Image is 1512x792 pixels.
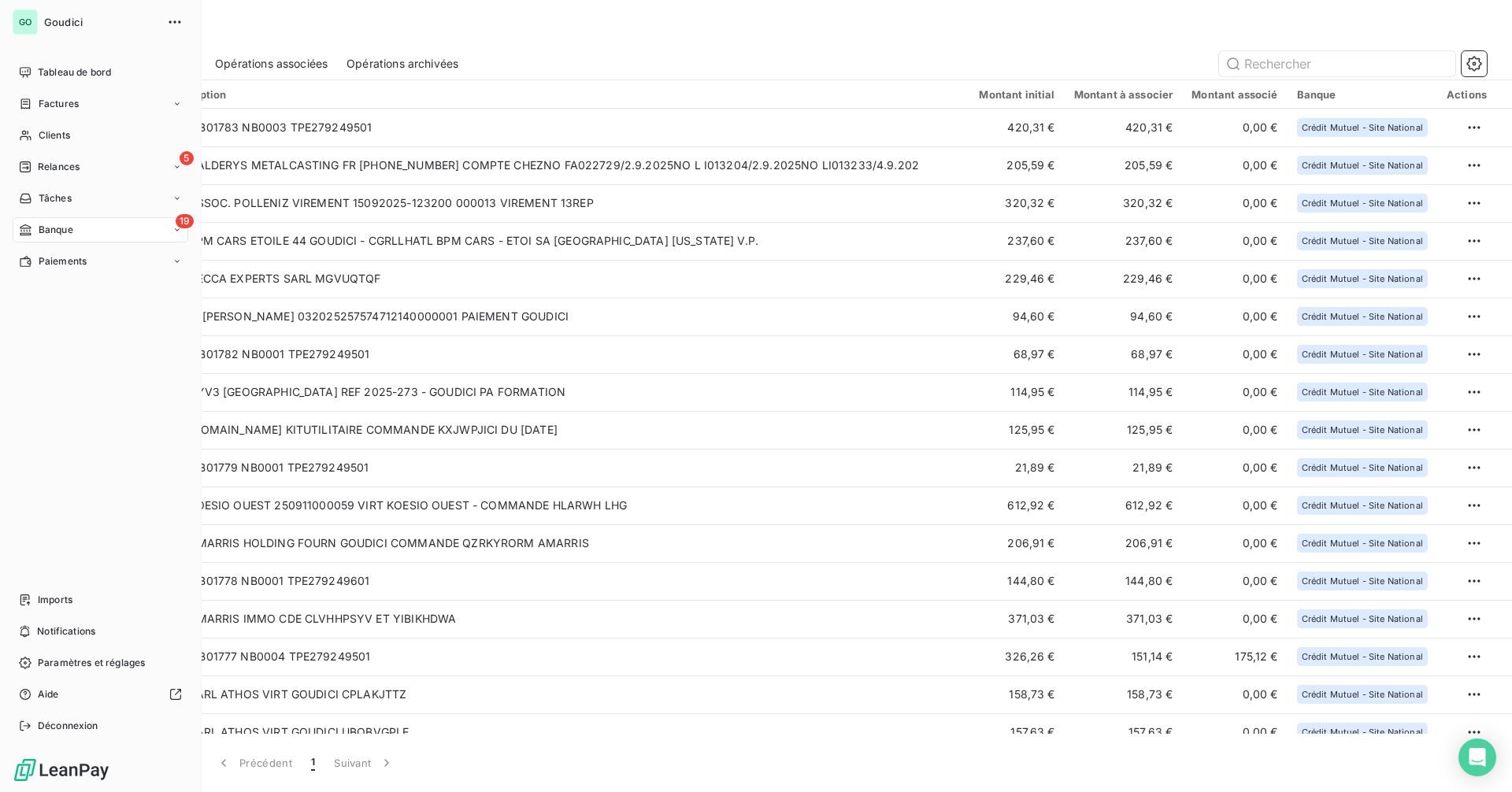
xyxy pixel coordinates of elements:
[157,487,970,524] td: VIR KOESIO OUEST 250911000059 VIRT KOESIO OUEST - COMMANDE HLARWH LHG
[157,713,970,751] td: VIR SARL ATHOS VIRT GOUDICI UBQBVGPLE
[1302,690,1423,699] span: Crédit Mutuel - Site National
[969,449,1064,487] td: 21,89 €
[38,593,72,607] span: Imports
[311,755,315,771] span: 1
[969,600,1064,638] td: 371,03 €
[157,524,970,562] td: VIR AMARRIS HOLDING FOURN GOUDICI COMMANDE QZRKYRORM AMARRIS
[969,713,1064,751] td: 157,63 €
[157,411,970,449] td: VIR [DOMAIN_NAME] KITUTILITAIRE COMMANDE KXJWPJICI DU [DATE]
[1302,123,1423,132] span: Crédit Mutuel - Site National
[1065,146,1183,184] td: 205,59 €
[1302,425,1423,435] span: Crédit Mutuel - Site National
[13,9,38,35] div: GO
[1182,109,1287,146] td: 0,00 €
[157,675,970,713] td: VIR SARL ATHOS VIRT GOUDICI CPLAKJTTZ
[1302,576,1423,586] span: Crédit Mutuel - Site National
[302,746,324,779] button: 1
[39,191,72,205] span: Tâches
[1182,298,1287,335] td: 0,00 €
[1065,675,1183,713] td: 158,73 €
[1191,88,1277,101] div: Montant associé
[1065,562,1183,600] td: 144,80 €
[346,56,458,72] span: Opérations archivées
[1302,652,1423,661] span: Crédit Mutuel - Site National
[1182,600,1287,638] td: 0,00 €
[1065,524,1183,562] td: 206,91 €
[1182,638,1287,675] td: 175,12 €
[969,146,1064,184] td: 205,59 €
[157,146,970,184] td: VIR CALDERYS METALCASTING FR [PHONE_NUMBER] COMPTE CHEZNO FA022729/2.9.2025NO L I013204/2.9.2025N...
[1182,449,1287,487] td: 0,00 €
[176,214,194,228] span: 19
[37,624,95,638] span: Notifications
[157,562,970,600] td: REMCB01778 NB0001 TPE279249601
[1065,713,1183,751] td: 157,63 €
[157,335,970,373] td: REMCB01782 NB0001 TPE279249501
[39,97,79,111] span: Factures
[1074,88,1173,101] div: Montant à associer
[969,109,1064,146] td: 420,31 €
[44,16,157,28] span: Goudici
[969,184,1064,222] td: 320,32 €
[1182,260,1287,298] td: 0,00 €
[206,746,302,779] button: Précédent
[1065,449,1183,487] td: 21,89 €
[157,638,970,675] td: REMCB01777 NB0004 TPE279249501
[1065,638,1183,675] td: 151,14 €
[1447,88,1487,101] div: Actions
[1302,538,1423,548] span: Crédit Mutuel - Site National
[969,222,1064,260] td: 237,60 €
[39,223,73,237] span: Banque
[1182,335,1287,373] td: 0,00 €
[1182,146,1287,184] td: 0,00 €
[157,222,970,260] td: VIR BPM CARS ETOILE 44 GOUDICI - CGRLLHATL BPM CARS - ETOI SA [GEOGRAPHIC_DATA] [US_STATE] V.P.
[1302,274,1423,283] span: Crédit Mutuel - Site National
[38,656,145,670] span: Paramètres et réglages
[969,373,1064,411] td: 114,95 €
[1182,222,1287,260] td: 0,00 €
[969,675,1064,713] td: 158,73 €
[1182,411,1287,449] td: 0,00 €
[1182,524,1287,562] td: 0,00 €
[157,373,970,411] td: VIR VYV3 [GEOGRAPHIC_DATA] REF 2025-273 - GOUDICI PA FORMATION
[1297,88,1428,101] div: Banque
[1182,373,1287,411] td: 0,00 €
[157,184,970,222] td: VIR ASSOC. POLLENIZ VIREMENT 15092025-123200 000013 VIREMENT 13REP
[1065,335,1183,373] td: 68,97 €
[38,160,80,174] span: Relances
[969,335,1064,373] td: 68,97 €
[1065,184,1183,222] td: 320,32 €
[1065,260,1183,298] td: 229,46 €
[1302,198,1423,208] span: Crédit Mutuel - Site National
[1065,600,1183,638] td: 371,03 €
[1302,161,1423,170] span: Crédit Mutuel - Site National
[1065,373,1183,411] td: 114,95 €
[1302,727,1423,737] span: Crédit Mutuel - Site National
[38,719,98,733] span: Déconnexion
[1065,109,1183,146] td: 420,31 €
[324,746,404,779] button: Suivant
[1302,236,1423,246] span: Crédit Mutuel - Site National
[1302,387,1423,397] span: Crédit Mutuel - Site National
[157,260,970,298] td: VIR GECCA EXPERTS SARL MGVUQTQF
[969,487,1064,524] td: 612,92 €
[969,298,1064,335] td: 94,60 €
[969,638,1064,675] td: 326,26 €
[1302,463,1423,472] span: Crédit Mutuel - Site National
[215,56,328,72] span: Opérations associées
[13,682,188,707] a: Aide
[39,128,70,142] span: Clients
[180,151,194,165] span: 5
[38,687,59,701] span: Aide
[979,88,1054,101] div: Montant initial
[13,757,110,783] img: Logo LeanPay
[157,600,970,638] td: VIR AMARRIS IMMO CDE CLVHHPSYV ET YIBIKHDWA
[1182,675,1287,713] td: 0,00 €
[1065,298,1183,335] td: 94,60 €
[969,411,1064,449] td: 125,95 €
[969,524,1064,562] td: 206,91 €
[1302,312,1423,321] span: Crédit Mutuel - Site National
[1302,614,1423,624] span: Crédit Mutuel - Site National
[969,260,1064,298] td: 229,46 €
[167,88,961,101] div: Description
